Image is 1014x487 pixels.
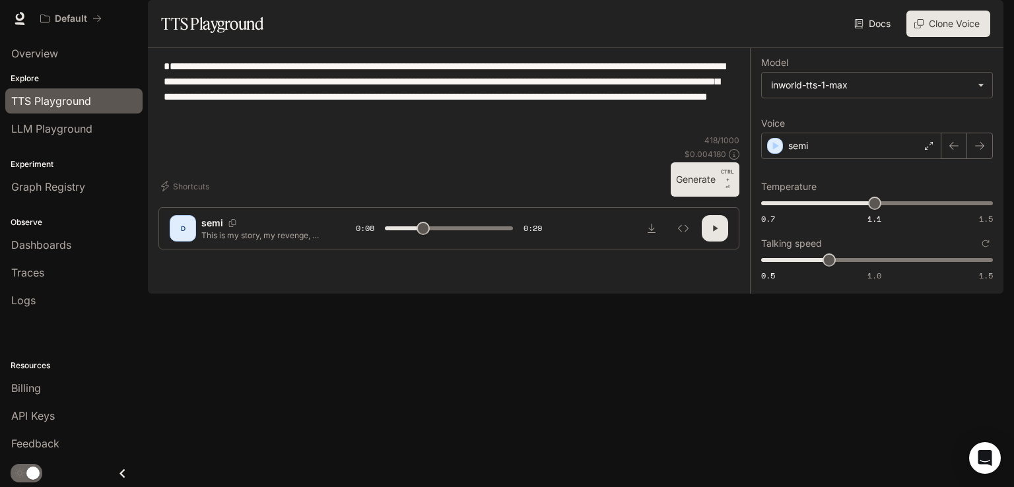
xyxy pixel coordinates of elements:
[721,168,734,183] p: CTRL +
[638,215,665,242] button: Download audio
[201,230,324,241] p: This is my story, my revenge, my justice. And if you’ve been through something like this—if you’v...
[55,13,87,24] p: Default
[867,270,881,281] span: 1.0
[978,236,993,251] button: Reset to default
[761,270,775,281] span: 0.5
[761,119,785,128] p: Voice
[762,73,992,98] div: inworld-tts-1-max
[685,148,726,160] p: $ 0.004180
[161,11,263,37] h1: TTS Playground
[721,168,734,191] p: ⏎
[761,239,822,248] p: Talking speed
[761,58,788,67] p: Model
[852,11,896,37] a: Docs
[761,182,817,191] p: Temperature
[223,219,242,227] button: Copy Voice ID
[771,79,971,92] div: inworld-tts-1-max
[704,135,739,146] p: 418 / 1000
[671,162,739,197] button: GenerateCTRL +⏎
[761,213,775,224] span: 0.7
[867,213,881,224] span: 1.1
[979,213,993,224] span: 1.5
[158,176,215,197] button: Shortcuts
[356,222,374,235] span: 0:08
[172,218,193,239] div: D
[670,215,696,242] button: Inspect
[979,270,993,281] span: 1.5
[788,139,808,152] p: semi
[201,216,223,230] p: semi
[906,11,990,37] button: Clone Voice
[524,222,542,235] span: 0:29
[969,442,1001,474] div: Open Intercom Messenger
[34,5,108,32] button: All workspaces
